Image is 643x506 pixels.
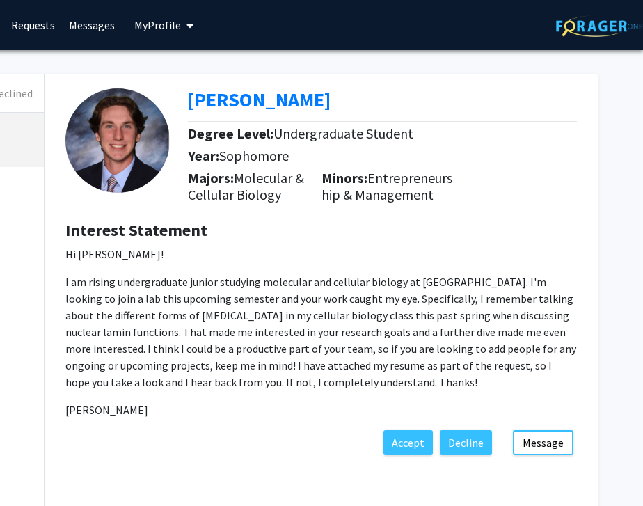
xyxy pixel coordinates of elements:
img: Profile Picture [65,88,170,193]
b: Degree Level: [188,125,273,142]
iframe: Chat [10,443,59,496]
p: Hi [PERSON_NAME]! [65,246,577,262]
a: Messages [62,1,122,49]
span: Molecular & Cellular Biology [188,169,304,203]
b: [PERSON_NAME] [188,87,331,112]
img: ForagerOne Logo [556,15,643,37]
span: Undergraduate Student [273,125,413,142]
b: Minors: [321,169,367,187]
button: Accept [383,430,433,455]
b: Year: [188,147,219,164]
p: [PERSON_NAME] [65,402,577,418]
span: Entrepreneurship & Management [321,169,452,203]
a: Requests [4,1,62,49]
p: I am rising undergraduate junior studying molecular and cellular biology at [GEOGRAPHIC_DATA]. I'... [65,274,577,390]
b: Majors: [188,169,234,187]
button: Decline [440,430,492,455]
b: Interest Statement [65,219,207,241]
button: Message [513,430,573,455]
a: Opens in a new tab [188,87,331,112]
span: My Profile [134,18,181,32]
span: Sophomore [219,147,289,164]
